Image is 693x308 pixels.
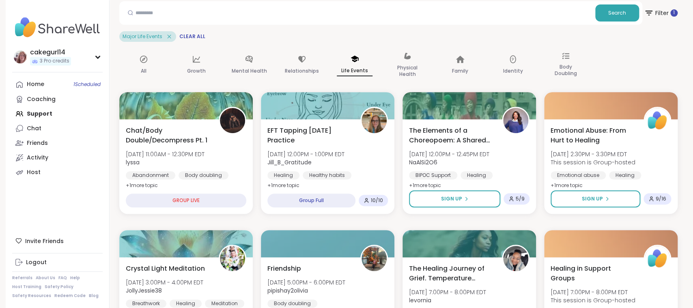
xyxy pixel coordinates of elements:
img: NaAlSi2O6 [503,108,528,133]
span: Clear All [179,33,205,40]
span: EFT Tapping [DATE] Practice [267,126,351,145]
a: FAQ [58,275,67,280]
span: Crystal Light Meditation [126,264,205,274]
div: Activity [27,153,48,162]
a: Host Training [12,284,41,289]
div: Healthy habits [303,171,351,179]
div: Body doubling [179,171,228,179]
div: Healing [267,171,299,179]
a: Host [12,165,103,179]
span: Friendship [267,264,301,274]
div: Chat [27,124,41,132]
span: Emotional Abuse: From Hurt to Healing [551,126,635,145]
a: Home1Scheduled [12,77,103,92]
a: Logout [12,255,103,269]
a: Friends [12,136,103,150]
a: Blog [89,293,99,298]
div: Abandonment [126,171,175,179]
span: Major Life Events [123,33,162,40]
p: Life Events [337,66,372,76]
span: [DATE] 7:00PM - 8:00PM EDT [409,288,486,296]
b: pipishay2olivia [267,286,308,295]
a: Coaching [12,92,103,106]
div: Emotional abuse [551,171,606,179]
div: Breathwork [126,299,166,308]
img: levornia [503,246,528,271]
p: Mental Health [232,66,267,76]
a: About Us [36,275,55,280]
div: Invite Friends [12,233,103,248]
div: Healing [170,299,202,308]
div: Home [27,80,44,88]
div: Host [27,168,41,176]
div: BIPOC Support [409,171,457,179]
span: [DATE] 7:00PM - 8:00PM EDT [551,288,635,296]
button: Search [595,4,639,22]
img: ShareWell Nav Logo [12,13,103,41]
span: This session is Group-hosted [551,158,635,166]
span: The Healing Journey of Grief. Temperature Check. [409,264,493,283]
div: Logout [26,258,47,266]
img: JollyJessie38 [220,246,245,271]
p: Physical Health [390,63,425,79]
div: Coaching [27,95,56,103]
p: Family [452,66,468,76]
a: Activity [12,150,103,165]
b: NaAlSi2O6 [409,158,437,166]
span: [DATE] 3:00PM - 4:00PM EDT [126,278,203,286]
span: 3 Pro credits [40,58,69,65]
img: ShareWell [645,108,670,133]
b: Jill_B_Gratitude [267,158,312,166]
p: Growth [187,66,206,76]
span: 10 / 10 [371,197,383,204]
button: Sign Up [551,190,640,207]
b: JollyJessie38 [126,286,162,295]
b: lyssa [126,158,140,166]
a: Referrals [12,275,32,280]
span: Search [608,9,626,17]
p: Identity [503,66,523,76]
span: [DATE] 5:00PM - 6:00PM EDT [267,278,345,286]
p: Relationships [285,66,319,76]
a: Redeem Code [54,293,86,298]
span: Filter [644,3,678,23]
span: [DATE] 11:00AM - 12:30PM EDT [126,150,204,158]
div: GROUP LIVE [126,194,246,207]
span: [DATE] 12:00PM - 12:45PM EDT [409,150,489,158]
button: Sign Up [409,190,500,207]
div: Meditation [205,299,244,308]
a: Help [70,275,80,280]
span: 9 / 16 [656,196,666,202]
span: [DATE] 12:00PM - 1:00PM EDT [267,150,344,158]
a: Safety Policy [45,284,73,289]
div: Healing [461,171,493,179]
span: 1 [673,9,675,16]
span: 5 / 9 [516,196,525,202]
a: Chat [12,121,103,136]
span: Sign Up [582,195,603,202]
span: Healing in Support Groups [551,264,635,283]
img: lyssa [220,108,245,133]
div: cakegurl14 [30,48,71,57]
img: pipishay2olivia [362,246,387,271]
img: Jill_B_Gratitude [362,108,387,133]
button: Filter 1 [644,1,678,25]
p: All [141,66,146,76]
div: Friends [27,139,48,147]
b: levornia [409,296,431,304]
img: ShareWell [645,246,670,271]
span: The Elements of a Choreopoem: A Shared Healing [409,126,493,145]
span: 1 Scheduled [73,81,101,88]
p: Body Doubling [548,62,583,78]
div: Body doubling [267,299,317,308]
span: This session is Group-hosted [551,296,635,304]
span: Sign Up [441,195,462,202]
div: Group Full [267,194,355,207]
span: [DATE] 2:30PM - 3:30PM EDT [551,150,635,158]
span: Chat/Body Double/Decompress Pt. 1 [126,126,210,145]
div: Healing [609,171,641,179]
img: cakegurl14 [14,50,27,63]
a: Safety Resources [12,293,51,298]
